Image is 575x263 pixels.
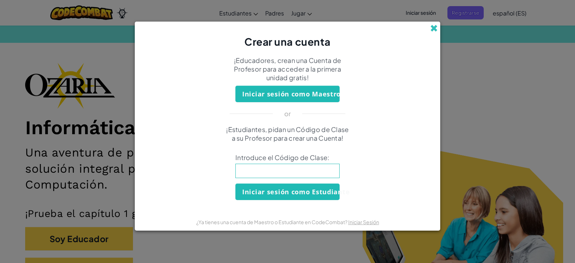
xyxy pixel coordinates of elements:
span: ¿Ya tienes una cuenta de Maestro o Estudiante en CodeCombat? [196,219,348,225]
a: Iniciar Sesión [348,219,379,225]
button: Iniciar sesión como Estudiante [235,183,340,200]
p: ¡Estudiantes, pidan un Código de Clase a su Profesor para crear una Cuenta! [225,125,350,142]
span: Crear una cuenta [244,35,331,48]
p: ¡Educadores, crean una Cuenta de Profesor para acceder a la primera unidad gratis! [225,56,350,82]
button: Iniciar sesión como Maestro [235,86,340,102]
p: or [284,109,291,118]
span: Introduce el Código de Clase: [235,153,340,162]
